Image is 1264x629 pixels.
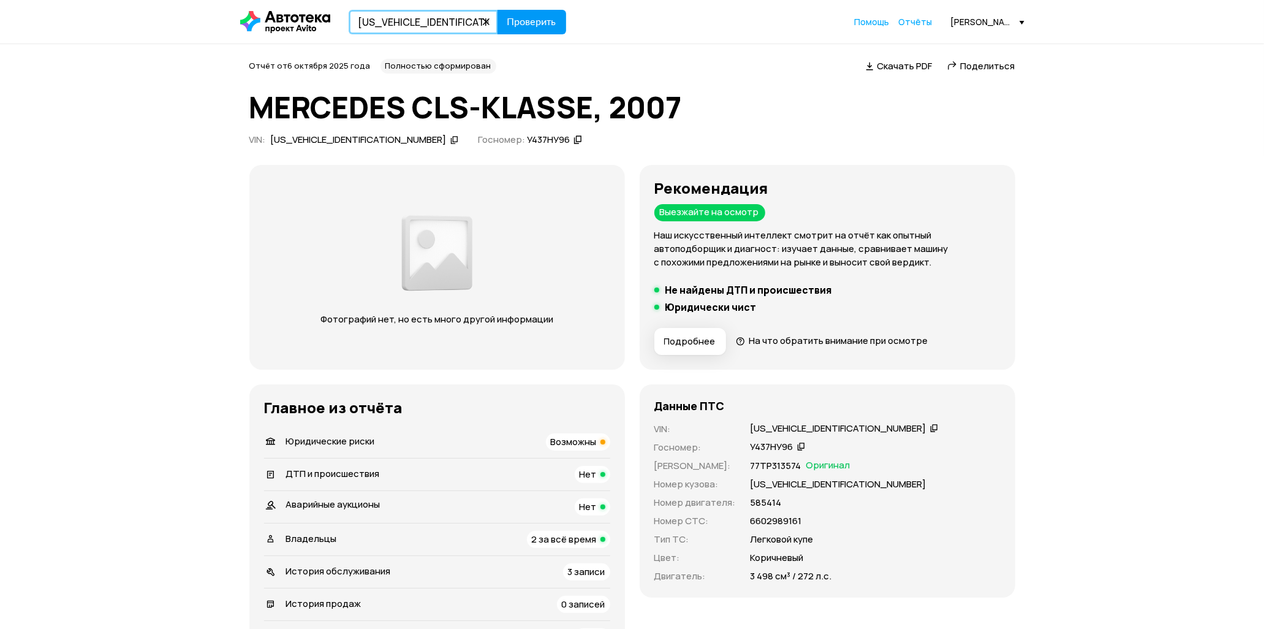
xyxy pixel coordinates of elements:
[551,435,597,448] span: Возможны
[507,17,556,27] span: Проверить
[654,478,736,491] p: Номер кузова :
[654,399,725,413] h4: Данные ПТС
[877,59,933,72] span: Скачать PDF
[751,459,801,473] p: 77ТР313574
[665,301,757,313] h5: Юридически чист
[654,328,726,355] button: Подробнее
[806,459,850,473] span: Оригинал
[751,570,832,583] p: 3 498 см³ / 272 л.с.
[286,435,375,448] span: Юридические риски
[665,284,832,296] h5: Не найдены ДТП и происшествия
[271,134,447,147] div: [US_VEHICLE_IDENTIFICATION_NUMBER]
[751,533,814,546] p: Легковой купе
[249,91,1015,124] h1: MERCEDES CLS-KLASSE, 2007
[736,334,928,347] a: На что обратить внимание при осмотре
[664,335,716,348] span: Подробнее
[654,441,736,454] p: Госномер :
[286,498,380,511] span: Аварийные аукционы
[899,16,933,28] a: Отчёты
[478,133,525,146] span: Госномер:
[580,500,597,513] span: Нет
[751,478,926,491] p: [US_VEHICLE_IDENTIFICATION_NUMBER]
[654,204,765,221] div: Выезжайте на осмотр
[654,422,736,436] p: VIN :
[654,570,736,583] p: Двигатель :
[349,10,498,34] input: VIN, госномер, номер кузова
[264,399,610,416] h3: Главное из отчёта
[380,59,496,74] div: Полностью сформирован
[654,551,736,565] p: Цвет :
[286,467,380,480] span: ДТП и происшествия
[751,422,926,435] div: [US_VEHICLE_IDENTIFICATION_NUMBER]
[866,59,933,72] a: Скачать PDF
[654,533,736,546] p: Тип ТС :
[398,208,475,298] img: 2a3f492e8892fc00.png
[654,229,1001,269] p: Наш искусственный интеллект смотрит на отчёт как опытный автоподборщик и диагност: изучает данные...
[249,133,266,146] span: VIN :
[286,597,361,610] span: История продаж
[855,16,890,28] a: Помощь
[654,514,736,528] p: Номер СТС :
[947,59,1015,72] a: Поделиться
[532,533,597,546] span: 2 за всё время
[286,532,337,545] span: Владельцы
[498,10,566,34] button: Проверить
[580,468,597,481] span: Нет
[562,598,605,611] span: 0 записей
[751,441,793,454] div: У437НУ96
[527,134,570,147] div: У437НУ96
[309,313,566,326] p: Фотографий нет, но есть много другой информации
[654,459,736,473] p: [PERSON_NAME] :
[751,496,782,509] p: 585414
[961,59,1015,72] span: Поделиться
[951,16,1024,28] div: [PERSON_NAME][EMAIL_ADDRESS][DOMAIN_NAME]
[751,514,802,528] p: 6602989161
[654,496,736,509] p: Номер двигателя :
[654,180,1001,197] h3: Рекомендация
[568,565,605,578] span: 3 записи
[249,60,371,71] span: Отчёт от 6 октября 2025 года
[286,565,391,578] span: История обслуживания
[751,551,804,565] p: Коричневый
[749,334,928,347] span: На что обратить внимание при осмотре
